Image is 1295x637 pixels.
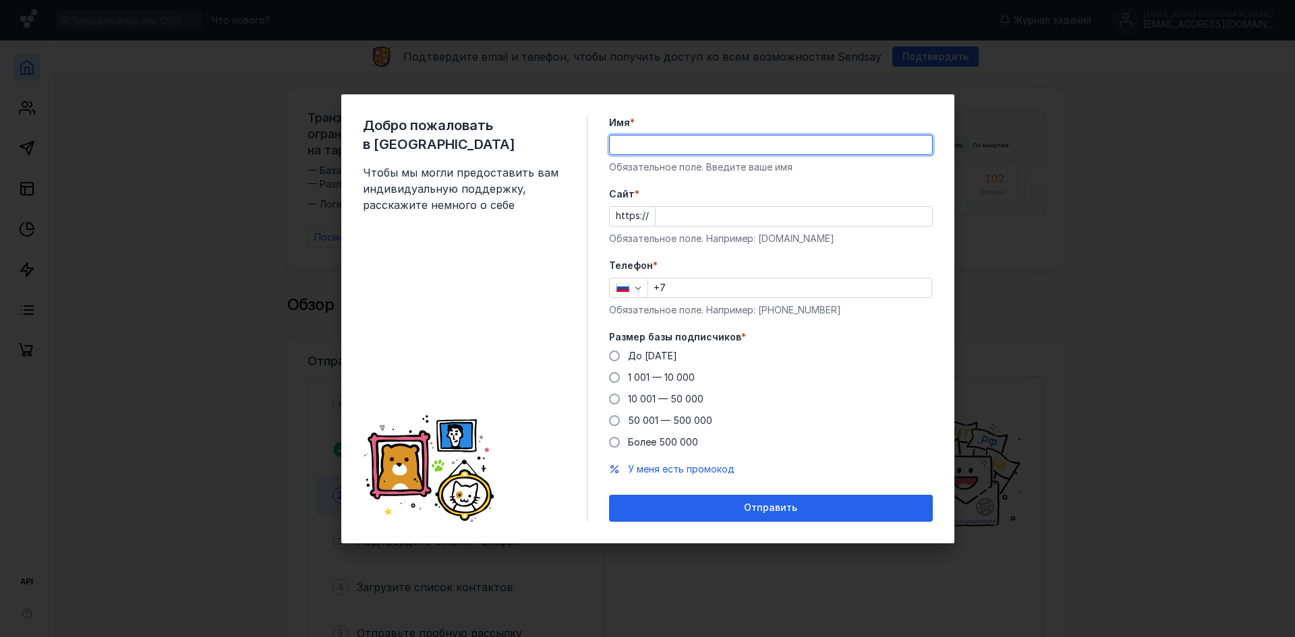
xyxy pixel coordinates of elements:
span: 1 001 — 10 000 [628,371,695,383]
span: Имя [609,116,630,129]
span: Чтобы мы могли предоставить вам индивидуальную поддержку, расскажите немного о себе [363,164,565,213]
span: Более 500 000 [628,436,698,448]
span: У меня есть промокод [628,463,735,475]
button: У меня есть промокод [628,462,735,476]
span: 10 001 — 50 000 [628,393,703,404]
span: Телефон [609,259,653,272]
div: Обязательное поле. Например: [DOMAIN_NAME] [609,232,933,245]
span: 50 001 — 500 000 [628,415,712,426]
div: Обязательное поле. Например: [PHONE_NUMBER] [609,303,933,317]
span: Отправить [744,502,797,514]
span: Cайт [609,187,635,201]
button: Отправить [609,495,933,522]
span: Добро пожаловать в [GEOGRAPHIC_DATA] [363,116,565,154]
span: Размер базы подписчиков [609,330,741,344]
span: До [DATE] [628,350,677,361]
div: Обязательное поле. Введите ваше имя [609,160,933,174]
